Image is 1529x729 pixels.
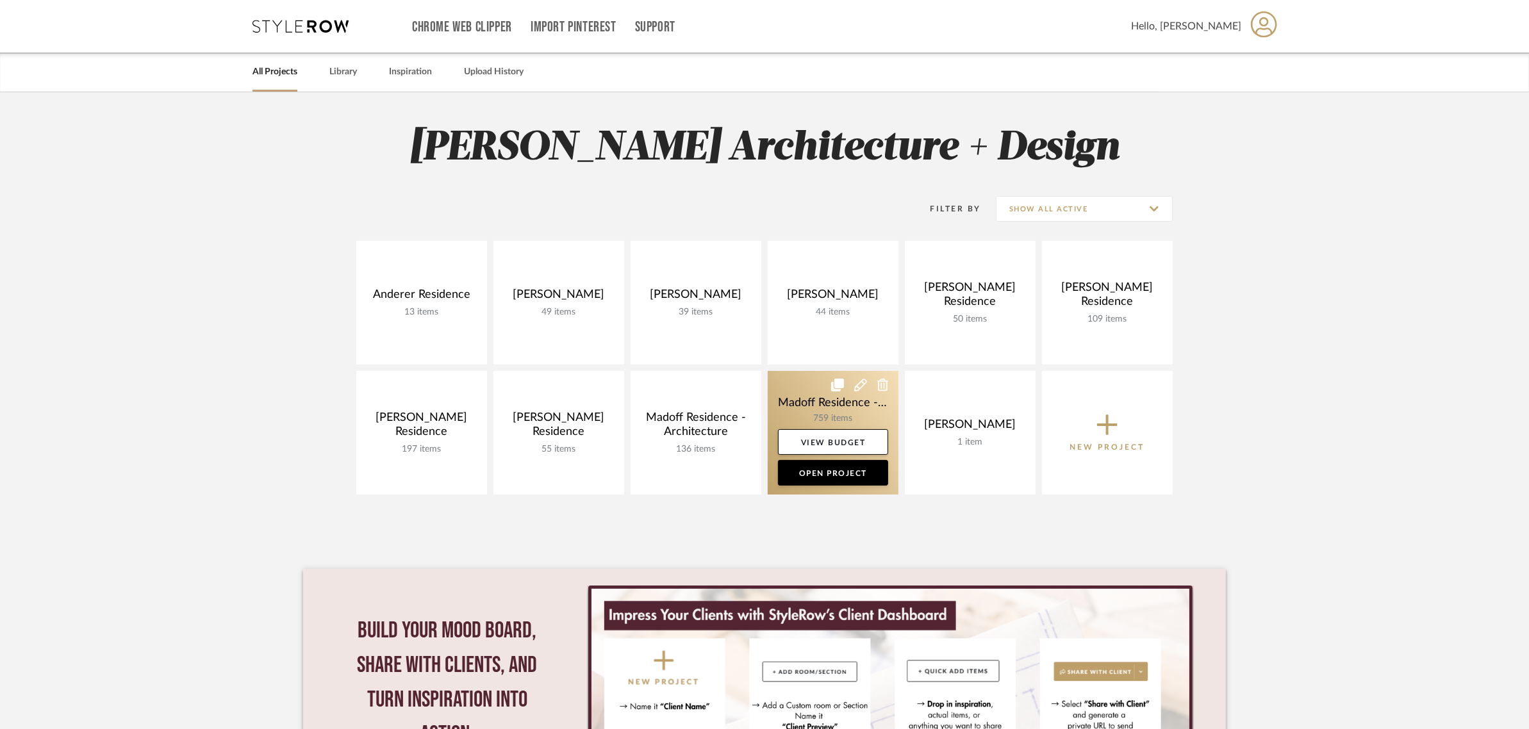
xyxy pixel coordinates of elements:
[641,411,751,444] div: Madoff Residence - Architecture
[778,307,888,318] div: 44 items
[641,444,751,455] div: 136 items
[1042,371,1173,495] button: New Project
[464,63,524,81] a: Upload History
[1052,314,1162,325] div: 109 items
[504,288,614,307] div: [PERSON_NAME]
[641,288,751,307] div: [PERSON_NAME]
[367,288,477,307] div: Anderer Residence
[389,63,432,81] a: Inspiration
[531,22,616,33] a: Import Pinterest
[367,307,477,318] div: 13 items
[778,460,888,486] a: Open Project
[1131,19,1241,34] span: Hello, [PERSON_NAME]
[915,314,1025,325] div: 50 items
[778,288,888,307] div: [PERSON_NAME]
[778,429,888,455] a: View Budget
[252,63,297,81] a: All Projects
[367,444,477,455] div: 197 items
[915,418,1025,437] div: [PERSON_NAME]
[914,202,981,215] div: Filter By
[367,411,477,444] div: [PERSON_NAME] Residence
[504,307,614,318] div: 49 items
[504,411,614,444] div: [PERSON_NAME] Residence
[1052,281,1162,314] div: [PERSON_NAME] Residence
[1070,441,1145,454] p: New Project
[635,22,675,33] a: Support
[641,307,751,318] div: 39 items
[303,124,1226,172] h2: [PERSON_NAME] Architecture + Design
[504,444,614,455] div: 55 items
[412,22,512,33] a: Chrome Web Clipper
[329,63,357,81] a: Library
[915,437,1025,448] div: 1 item
[915,281,1025,314] div: [PERSON_NAME] Residence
